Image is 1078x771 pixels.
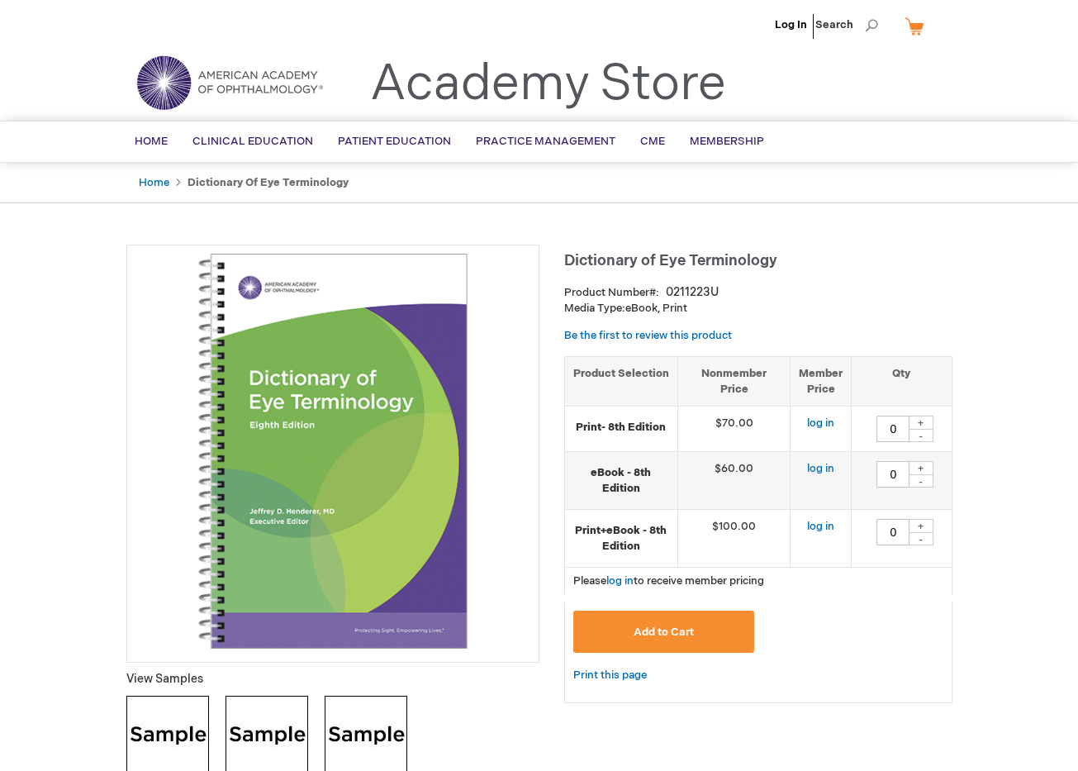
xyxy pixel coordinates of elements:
[634,626,694,639] span: Add to Cart
[564,301,952,316] p: eBook, Print
[666,284,719,301] div: 0211223U
[573,611,755,653] button: Add to Cart
[573,574,764,588] span: Please to receive member pricing
[564,302,625,315] strong: Media Type:
[573,665,647,686] a: Print this page
[188,176,349,189] strong: Dictionary of Eye Terminology
[677,452,791,510] td: $60.00
[135,254,530,649] img: Dictionary of Eye Terminology
[909,474,933,488] div: -
[909,461,933,475] div: +
[139,176,169,189] a: Home
[564,329,732,342] a: Be the first to review this product
[564,286,659,299] strong: Product Number
[807,462,834,475] a: log in
[677,356,791,406] th: Nonmember Price
[852,356,952,406] th: Qty
[909,429,933,442] div: -
[807,416,834,430] a: log in
[815,8,878,41] span: Search
[876,519,909,545] input: Qty
[807,520,834,533] a: log in
[876,416,909,442] input: Qty
[192,135,313,148] span: Clinical Education
[126,671,539,688] p: View Samples
[876,461,909,488] input: Qty
[640,135,665,148] span: CME
[573,420,669,435] strong: Print- 8th Edition
[791,356,852,406] th: Member Price
[564,252,777,269] span: Dictionary of Eye Terminology
[677,407,791,452] td: $70.00
[476,135,615,148] span: Practice Management
[909,532,933,545] div: -
[135,135,168,148] span: Home
[370,55,726,114] a: Academy Store
[573,523,669,554] strong: Print+eBook - 8th Edition
[677,510,791,568] td: $100.00
[690,135,764,148] span: Membership
[338,135,451,148] span: Patient Education
[573,465,669,496] strong: eBook - 8th Edition
[606,574,634,588] a: log in
[565,356,678,406] th: Product Selection
[909,416,933,430] div: +
[909,519,933,533] div: +
[775,18,807,31] a: Log In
